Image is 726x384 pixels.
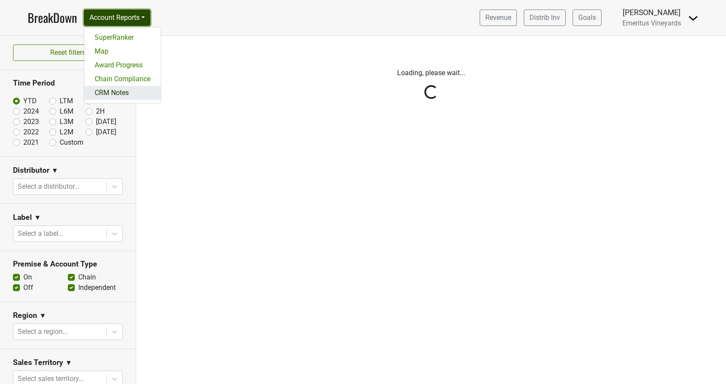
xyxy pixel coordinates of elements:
a: Award Progress [84,58,161,72]
p: Loading, please wait... [191,68,671,78]
a: SuperRanker [84,31,161,44]
a: Chain Compliance [84,72,161,86]
img: Dropdown Menu [688,13,698,23]
span: Emeritus Vineyards [622,19,681,27]
a: BreakDown [28,9,77,27]
a: Revenue [480,10,517,26]
a: CRM Notes [84,86,161,100]
a: Goals [573,10,602,26]
a: Distrib Inv [524,10,566,26]
div: [PERSON_NAME] [622,7,681,18]
div: Account Reports [84,27,161,104]
a: Map [84,44,161,58]
button: Account Reports [84,10,150,26]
